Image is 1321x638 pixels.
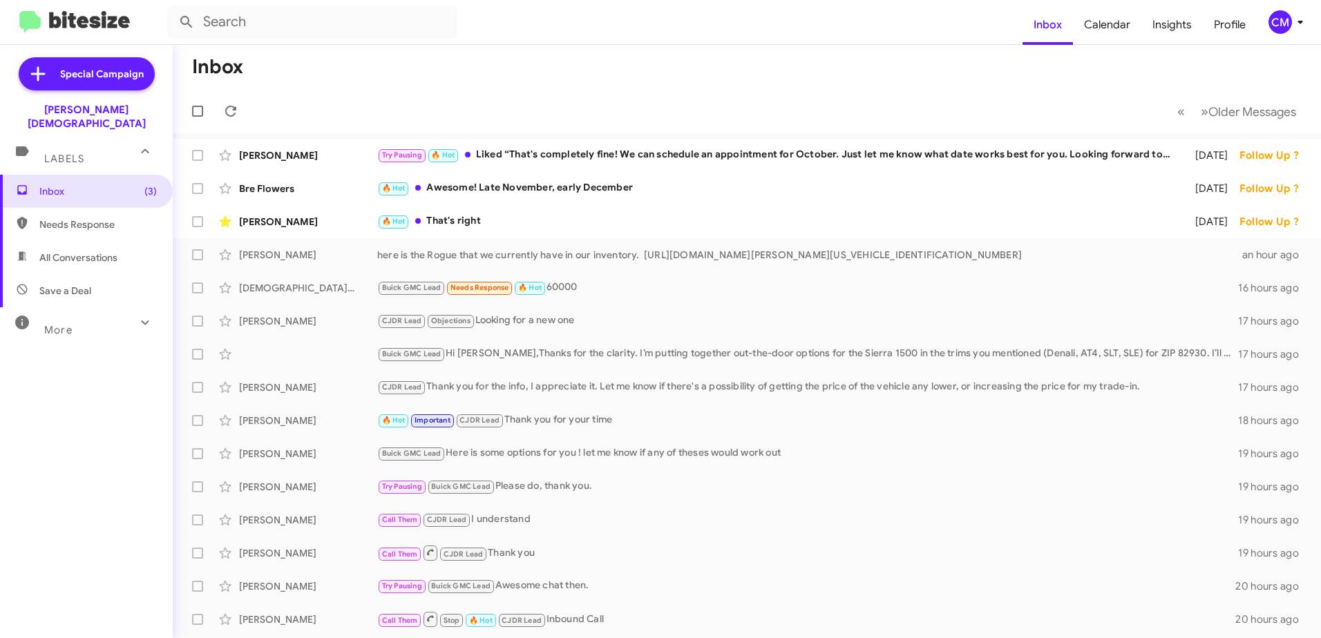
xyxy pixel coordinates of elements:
[1238,546,1310,560] div: 19 hours ago
[1239,215,1310,229] div: Follow Up ?
[239,148,377,162] div: [PERSON_NAME]
[239,612,377,626] div: [PERSON_NAME]
[377,478,1238,494] div: Please do, thank you.
[382,383,422,391] span: CJDR Lead
[1242,248,1310,262] div: an hour ago
[377,313,1238,329] div: Looking for a new one
[377,346,1238,362] div: Hi [PERSON_NAME],Thanks for the clarity. I’m putting together out-the-door options for the Sierra...
[415,416,450,425] span: Important
[427,515,467,524] span: CJDR Lead
[239,281,377,295] div: [DEMOGRAPHIC_DATA][PERSON_NAME]
[382,616,418,625] span: Call Them
[382,581,422,590] span: Try Pausing
[239,579,377,593] div: [PERSON_NAME]
[1023,5,1073,45] a: Inbox
[382,184,406,193] span: 🔥 Hot
[444,616,460,625] span: Stop
[239,546,377,560] div: [PERSON_NAME]
[1238,447,1310,461] div: 19 hours ago
[431,482,491,491] span: Buick GMC Lead
[382,316,422,325] span: CJDR Lead
[450,283,509,292] span: Needs Response
[1235,579,1310,593] div: 20 hours ago
[39,217,157,231] span: Needs Response
[431,581,491,590] span: Buick GMC Lead
[377,512,1238,528] div: I understand
[1238,414,1310,427] div: 18 hours ago
[239,380,377,394] div: [PERSON_NAME]
[1239,148,1310,162] div: Follow Up ?
[377,248,1242,262] div: here is the Rogue that we currently have in our inventory. [URL][DOMAIN_NAME][PERSON_NAME][US_VEH...
[459,416,500,425] span: CJDR Lead
[19,57,155,90] a: Special Campaign
[39,284,91,298] span: Save a Deal
[382,217,406,226] span: 🔥 Hot
[1073,5,1141,45] a: Calendar
[1177,215,1239,229] div: [DATE]
[377,544,1238,561] div: Thank you
[1203,5,1257,45] a: Profile
[44,324,73,336] span: More
[239,182,377,195] div: Bre Flowers
[44,153,84,165] span: Labels
[39,184,157,198] span: Inbox
[1238,380,1310,394] div: 17 hours ago
[239,480,377,494] div: [PERSON_NAME]
[239,215,377,229] div: [PERSON_NAME]
[377,180,1177,196] div: Awesome! Late November, early December
[239,447,377,461] div: [PERSON_NAME]
[239,414,377,427] div: [PERSON_NAME]
[1170,97,1304,126] nav: Page navigation example
[1238,513,1310,527] div: 19 hours ago
[502,616,542,625] span: CJDR Lead
[382,349,441,358] span: Buick GMC Lead
[382,449,441,458] span: Buick GMC Lead
[1238,347,1310,361] div: 17 hours ago
[377,280,1238,296] div: 60000
[518,283,542,292] span: 🔥 Hot
[377,379,1238,395] div: Thank you for the info, I appreciate it. Let me know if there's a possibility of getting the pric...
[239,248,377,262] div: [PERSON_NAME]
[1201,103,1208,120] span: »
[1238,314,1310,328] div: 17 hours ago
[167,6,457,39] input: Search
[239,513,377,527] div: [PERSON_NAME]
[377,578,1235,594] div: Awesome chat then.
[1239,182,1310,195] div: Follow Up ?
[144,184,157,198] span: (3)
[1177,103,1185,120] span: «
[1268,10,1292,34] div: CM
[1141,5,1203,45] a: Insights
[39,251,117,264] span: All Conversations
[431,151,455,159] span: 🔥 Hot
[239,314,377,328] div: [PERSON_NAME]
[1177,182,1239,195] div: [DATE]
[444,550,484,559] span: CJDR Lead
[1169,97,1193,126] button: Previous
[377,610,1235,628] div: Inbound Call
[1192,97,1304,126] button: Next
[1238,480,1310,494] div: 19 hours ago
[382,151,422,159] span: Try Pausing
[382,482,422,491] span: Try Pausing
[1235,612,1310,626] div: 20 hours ago
[1177,148,1239,162] div: [DATE]
[431,316,471,325] span: Objections
[382,283,441,292] span: Buick GMC Lead
[382,550,418,559] span: Call Them
[1238,281,1310,295] div: 16 hours ago
[377,412,1238,428] div: Thank you for your time
[469,616,493,625] span: 🔥 Hot
[377,445,1238,461] div: Here is some options for you ! let me know if any of theses would work out
[1208,104,1296,119] span: Older Messages
[377,213,1177,229] div: That's right
[382,515,418,524] span: Call Them
[1257,10,1306,34] button: CM
[192,56,243,78] h1: Inbox
[377,147,1177,163] div: Liked “That's completely fine! We can schedule an appointment for October. Just let me know what ...
[382,416,406,425] span: 🔥 Hot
